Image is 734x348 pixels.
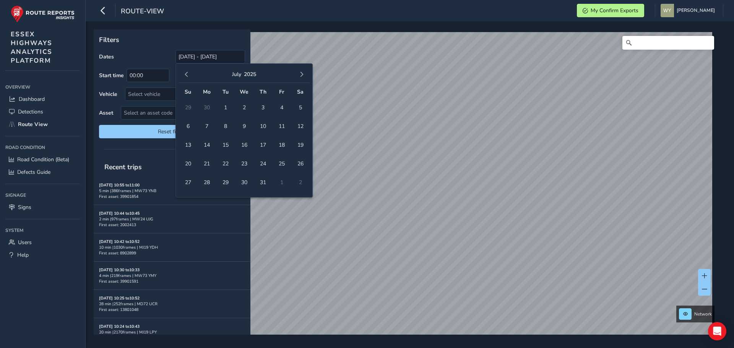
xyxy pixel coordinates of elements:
[5,236,80,249] a: Users
[294,101,307,114] span: 5
[5,153,80,166] a: Road Condition (Beta)
[279,88,284,95] span: Fr
[5,189,80,201] div: Signage
[256,176,270,189] span: 31
[219,120,232,133] span: 8
[96,32,712,343] canvas: Map
[219,176,232,189] span: 29
[181,138,195,152] span: 13
[256,120,270,133] span: 10
[294,157,307,170] span: 26
[181,176,195,189] span: 27
[17,156,69,163] span: Road Condition (Beta)
[240,88,248,95] span: We
[99,244,245,250] div: 10 min | 1030 frames | MJ19 YDH
[19,95,45,103] span: Dashboard
[11,30,52,65] span: ESSEX HIGHWAYS ANALYTICS PLATFORM
[297,88,304,95] span: Sa
[661,4,718,17] button: [PERSON_NAME]
[5,105,80,118] a: Detections
[200,176,213,189] span: 28
[99,278,138,284] span: First asset: 39901591
[219,157,232,170] span: 22
[200,138,213,152] span: 14
[256,101,270,114] span: 3
[99,239,140,244] strong: [DATE] 10:42 to 10:52
[275,120,288,133] span: 11
[237,176,251,189] span: 30
[99,109,113,117] label: Asset
[121,107,232,119] span: Select an asset code
[99,222,136,228] span: First asset: 2002413
[5,118,80,131] a: Route View
[99,125,245,138] button: Reset filters
[244,71,256,78] button: 2025
[577,4,644,17] button: My Confirm Exports
[99,53,114,60] label: Dates
[260,88,266,95] span: Th
[99,324,140,329] strong: [DATE] 10:24 to 10:43
[99,188,245,194] div: 5 min | 386 frames | MW73 YNB
[99,194,138,199] span: First asset: 39901854
[5,225,80,236] div: System
[5,166,80,178] a: Defects Guide
[219,101,232,114] span: 1
[237,120,251,133] span: 9
[125,88,232,100] div: Select vehicle
[256,157,270,170] span: 24
[18,204,31,211] span: Signs
[18,239,32,246] span: Users
[11,5,75,23] img: rr logo
[275,138,288,152] span: 18
[5,93,80,105] a: Dashboard
[5,201,80,214] a: Signs
[275,101,288,114] span: 4
[200,120,213,133] span: 7
[5,142,80,153] div: Road Condition
[99,182,140,188] strong: [DATE] 10:55 to 11:00
[105,128,239,135] span: Reset filters
[181,157,195,170] span: 20
[694,311,712,317] span: Network
[99,250,136,256] span: First asset: 8902899
[237,101,251,114] span: 2
[5,81,80,93] div: Overview
[18,121,48,128] span: Route View
[17,251,29,259] span: Help
[237,138,251,152] span: 16
[5,249,80,261] a: Help
[185,88,191,95] span: Su
[622,36,714,50] input: Search
[99,91,117,98] label: Vehicle
[294,138,307,152] span: 19
[99,329,245,335] div: 20 min | 2170 frames | MJ19 LPY
[99,307,138,312] span: First asset: 13801048
[237,157,251,170] span: 23
[17,168,50,176] span: Defects Guide
[275,157,288,170] span: 25
[18,108,43,115] span: Detections
[99,301,245,307] div: 28 min | 252 frames | MD72 UCR
[99,35,245,45] p: Filters
[99,216,245,222] div: 2 min | 97 frames | MW24 UJG
[99,210,140,216] strong: [DATE] 10:44 to 10:45
[203,88,211,95] span: Mo
[219,138,232,152] span: 15
[661,4,674,17] img: diamond-layout
[294,120,307,133] span: 12
[708,322,726,340] div: Open Intercom Messenger
[677,4,715,17] span: [PERSON_NAME]
[591,7,638,14] span: My Confirm Exports
[99,267,140,273] strong: [DATE] 10:30 to 10:33
[256,138,270,152] span: 17
[99,273,245,278] div: 4 min | 219 frames | MW73 YMY
[99,72,124,79] label: Start time
[99,157,147,177] span: Recent trips
[99,295,140,301] strong: [DATE] 10:25 to 10:52
[222,88,229,95] span: Tu
[232,71,241,78] button: July
[200,157,213,170] span: 21
[181,120,195,133] span: 6
[121,6,164,17] span: route-view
